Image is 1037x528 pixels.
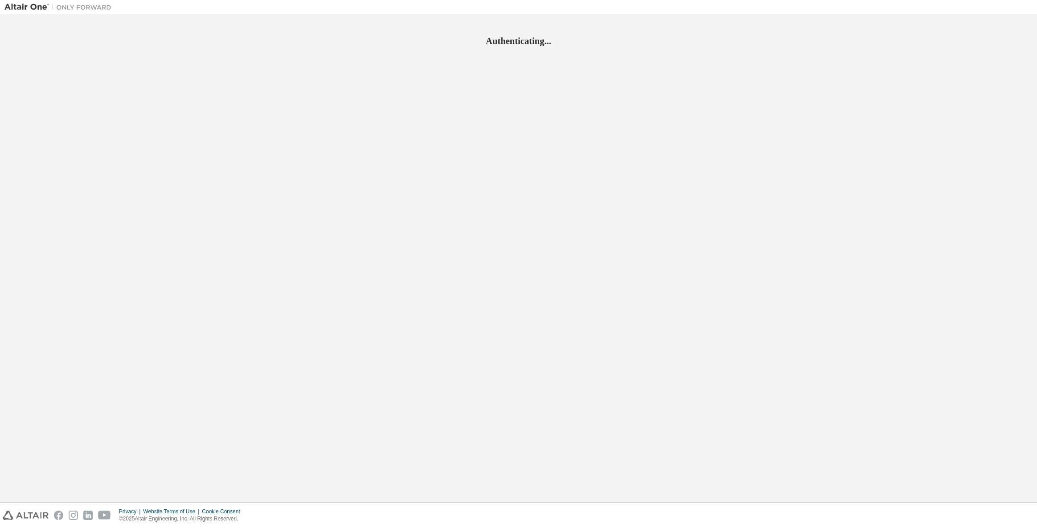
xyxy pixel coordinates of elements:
[54,511,63,520] img: facebook.svg
[83,511,93,520] img: linkedin.svg
[4,35,1033,47] h2: Authenticating...
[4,3,116,12] img: Altair One
[202,508,245,515] div: Cookie Consent
[119,508,143,515] div: Privacy
[119,515,246,523] p: © 2025 Altair Engineering, Inc. All Rights Reserved.
[143,508,202,515] div: Website Terms of Use
[69,511,78,520] img: instagram.svg
[98,511,111,520] img: youtube.svg
[3,511,49,520] img: altair_logo.svg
